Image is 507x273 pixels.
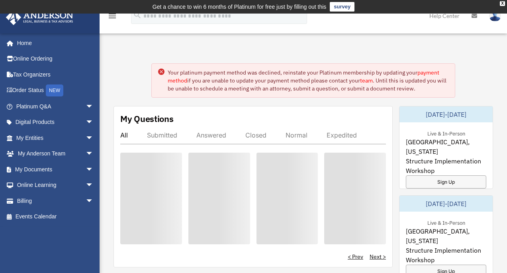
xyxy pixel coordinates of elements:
a: team [360,77,373,84]
span: Structure Implementation Workshop [406,156,486,175]
span: arrow_drop_down [86,177,102,194]
a: Platinum Q&Aarrow_drop_down [6,98,106,114]
span: arrow_drop_down [86,193,102,209]
span: arrow_drop_down [86,130,102,146]
div: My Questions [120,113,174,125]
span: arrow_drop_down [86,161,102,178]
a: Home [6,35,102,51]
a: Order StatusNEW [6,82,106,99]
a: Sign Up [406,175,486,189]
a: My Documentsarrow_drop_down [6,161,106,177]
a: My Entitiesarrow_drop_down [6,130,106,146]
a: Online Ordering [6,51,106,67]
a: Digital Productsarrow_drop_down [6,114,106,130]
span: arrow_drop_down [86,98,102,115]
span: [GEOGRAPHIC_DATA], [US_STATE] [406,226,486,246]
a: menu [108,14,117,21]
span: [GEOGRAPHIC_DATA], [US_STATE] [406,137,486,156]
img: User Pic [489,10,501,22]
div: Answered [196,131,226,139]
div: Get a chance to win 6 months of Platinum for free just by filling out this [153,2,327,12]
span: Structure Implementation Workshop [406,246,486,265]
div: Expedited [327,131,357,139]
div: NEW [46,84,63,96]
a: My Anderson Teamarrow_drop_down [6,146,106,162]
div: [DATE]-[DATE] [399,196,493,212]
a: survey [330,2,354,12]
a: < Prev [348,253,363,261]
div: Normal [286,131,307,139]
a: Billingarrow_drop_down [6,193,106,209]
span: arrow_drop_down [86,146,102,162]
a: payment method [168,69,439,84]
img: Anderson Advisors Platinum Portal [4,10,76,25]
div: Submitted [147,131,177,139]
div: Closed [245,131,266,139]
div: Live & In-Person [421,218,472,226]
a: Events Calendar [6,209,106,225]
a: Online Learningarrow_drop_down [6,177,106,193]
div: close [500,1,505,6]
a: Next > [370,253,386,261]
div: [DATE]-[DATE] [399,106,493,122]
span: arrow_drop_down [86,114,102,131]
a: Tax Organizers [6,67,106,82]
div: Your platinum payment method was declined, reinstate your Platinum membership by updating your if... [168,69,448,92]
div: All [120,131,128,139]
i: menu [108,11,117,21]
div: Live & In-Person [421,129,472,137]
i: search [133,11,142,20]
